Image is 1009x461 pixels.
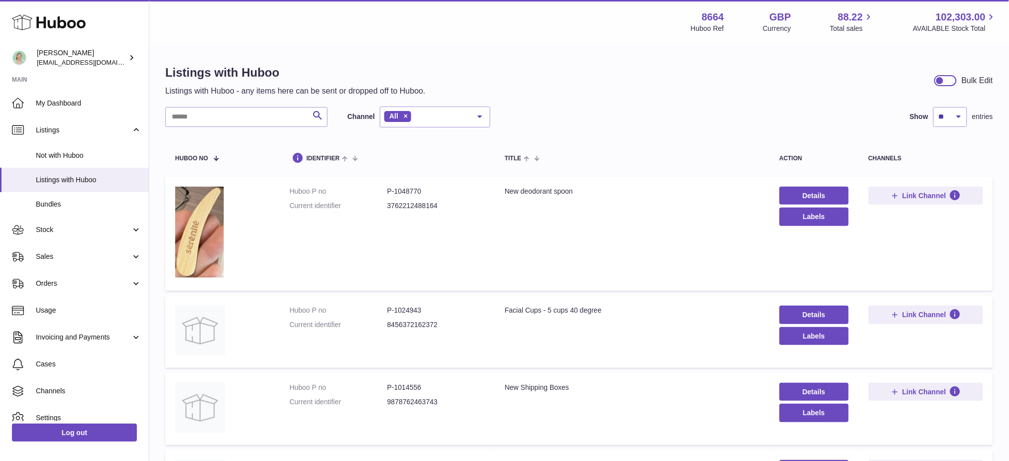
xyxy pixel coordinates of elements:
[36,252,131,261] span: Sales
[165,86,426,97] p: Listings with Huboo - any items here can be sent or dropped off to Huboo.
[347,112,375,121] label: Channel
[36,333,131,342] span: Invoicing and Payments
[505,306,760,315] div: Facial Cups - 5 cups 40 degree
[910,112,928,121] label: Show
[780,404,849,422] button: Labels
[36,99,141,108] span: My Dashboard
[307,155,340,162] span: identifier
[387,320,485,330] dd: 8456372162372
[780,327,849,345] button: Labels
[290,383,387,392] dt: Huboo P no
[830,10,874,33] a: 88.22 Total sales
[36,386,141,396] span: Channels
[389,112,398,120] span: All
[175,155,208,162] span: Huboo no
[175,187,225,278] img: New deodorant spoon
[12,50,27,65] img: internalAdmin-8664@internal.huboo.com
[36,413,141,423] span: Settings
[505,383,760,392] div: New Shipping Boxes
[290,187,387,196] dt: Huboo P no
[36,359,141,369] span: Cases
[36,306,141,315] span: Usage
[290,201,387,211] dt: Current identifier
[36,151,141,160] span: Not with Huboo
[902,310,946,319] span: Link Channel
[780,383,849,401] a: Details
[36,125,131,135] span: Listings
[36,175,141,185] span: Listings with Huboo
[763,24,791,33] div: Currency
[702,10,724,24] strong: 8664
[387,201,485,211] dd: 3762212488164
[290,320,387,330] dt: Current identifier
[902,387,946,396] span: Link Channel
[175,306,225,355] img: Facial Cups - 5 cups 40 degree
[36,200,141,209] span: Bundles
[869,155,983,162] div: channels
[290,397,387,407] dt: Current identifier
[691,24,724,33] div: Huboo Ref
[36,279,131,288] span: Orders
[780,187,849,205] a: Details
[387,397,485,407] dd: 9878762463743
[505,155,521,162] span: title
[780,306,849,324] a: Details
[175,383,225,433] img: New Shipping Boxes
[838,10,863,24] span: 88.22
[165,65,426,81] h1: Listings with Huboo
[962,75,993,86] div: Bulk Edit
[972,112,993,121] span: entries
[37,48,126,67] div: [PERSON_NAME]
[780,208,849,226] button: Labels
[387,383,485,392] dd: P-1014556
[869,383,983,401] button: Link Channel
[869,187,983,205] button: Link Channel
[290,306,387,315] dt: Huboo P no
[902,191,946,200] span: Link Channel
[830,24,874,33] span: Total sales
[936,10,986,24] span: 102,303.00
[12,424,137,442] a: Log out
[869,306,983,324] button: Link Channel
[387,306,485,315] dd: P-1024943
[36,225,131,234] span: Stock
[770,10,791,24] strong: GBP
[913,24,997,33] span: AVAILABLE Stock Total
[505,187,760,196] div: New deodorant spoon
[37,58,146,66] span: [EMAIL_ADDRESS][DOMAIN_NAME]
[780,155,849,162] div: action
[387,187,485,196] dd: P-1048770
[913,10,997,33] a: 102,303.00 AVAILABLE Stock Total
